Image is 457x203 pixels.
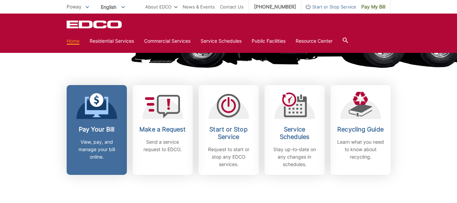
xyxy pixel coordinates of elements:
a: Public Facilities [252,37,285,45]
a: Home [67,37,79,45]
span: Poway [67,4,82,9]
p: Request to start or stop any EDCO services. [204,146,254,168]
a: Pay Your Bill View, pay, and manage your bill online. [67,85,127,175]
a: Contact Us [220,3,244,11]
a: News & Events [183,3,215,11]
a: Service Schedules [201,37,242,45]
a: Commercial Services [144,37,190,45]
a: About EDCO [145,3,178,11]
a: EDCD logo. Return to the homepage. [67,20,123,28]
h2: Service Schedules [270,126,320,141]
a: Resource Center [296,37,333,45]
a: Residential Services [90,37,134,45]
a: Make a Request Send a service request to EDCO. [133,85,193,175]
h2: Make a Request [138,126,188,133]
p: Send a service request to EDCO. [138,138,188,153]
h2: Start or Stop Service [204,126,254,141]
span: English [96,1,130,13]
h2: Pay Your Bill [72,126,122,133]
a: Service Schedules Stay up-to-date on any changes in schedules. [265,85,325,175]
p: Stay up-to-date on any changes in schedules. [270,146,320,168]
p: View, pay, and manage your bill online. [72,138,122,161]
